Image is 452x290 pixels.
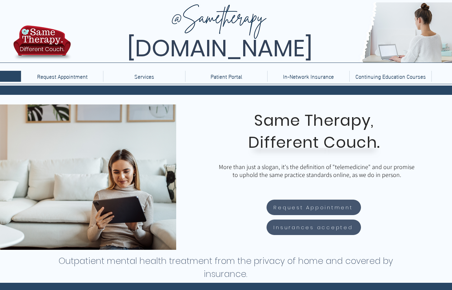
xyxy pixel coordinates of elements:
[267,71,349,82] a: In-Network Insurance
[267,200,361,215] a: Request Appointment
[273,203,353,211] span: Request Appointment
[131,71,158,82] p: Services
[349,71,431,82] a: Continuing Education Courses
[103,71,185,82] div: Services
[267,220,361,235] a: Insurances accepted
[58,255,393,281] h1: Outpatient mental health treatment from the privacy of home and covered by insurance.
[21,71,103,82] a: Request Appointment
[34,71,91,82] p: Request Appointment
[352,71,429,82] p: Continuing Education Courses
[11,24,73,65] img: TBH.US
[185,71,267,82] a: Patient Portal
[280,71,337,82] p: In-Network Insurance
[127,32,313,65] span: [DOMAIN_NAME]
[254,110,374,131] span: Same Therapy,
[273,223,353,231] span: Insurances accepted
[248,132,380,153] span: Different Couch.
[217,163,416,179] p: More than just a slogan, it's the definition of "telemedicine" and our promise to uphold the same...
[207,71,246,82] p: Patient Portal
